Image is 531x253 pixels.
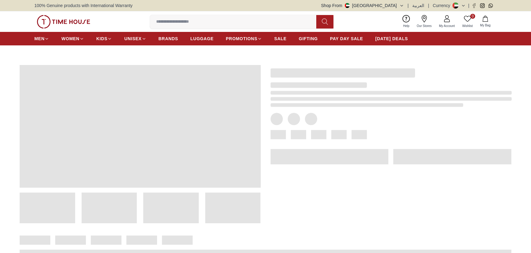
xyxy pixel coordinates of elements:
[428,2,429,9] span: |
[375,33,408,44] a: [DATE] DEALS
[480,3,485,8] a: Instagram
[470,14,475,19] span: 0
[124,33,146,44] a: UNISEX
[159,36,178,42] span: BRANDS
[330,36,363,42] span: PAY DAY SALE
[34,2,133,9] span: 100% Genuine products with International Warranty
[159,33,178,44] a: BRANDS
[226,36,257,42] span: PROMOTIONS
[96,33,112,44] a: KIDS
[476,14,494,29] button: My Bag
[468,2,469,9] span: |
[37,15,90,29] img: ...
[459,14,476,29] a: 0Wishlist
[399,14,413,29] a: Help
[345,3,350,8] img: United Arab Emirates
[96,36,107,42] span: KIDS
[433,2,453,9] div: Currency
[375,36,408,42] span: [DATE] DEALS
[226,33,262,44] a: PROMOTIONS
[437,24,457,28] span: My Account
[124,36,141,42] span: UNISEX
[61,33,84,44] a: WOMEN
[299,36,318,42] span: GIFTING
[478,23,493,28] span: My Bag
[413,14,435,29] a: Our Stores
[401,24,412,28] span: Help
[274,33,287,44] a: SALE
[321,2,404,9] button: Shop From[GEOGRAPHIC_DATA]
[472,3,476,8] a: Facebook
[34,36,44,42] span: MEN
[488,3,493,8] a: Whatsapp
[299,33,318,44] a: GIFTING
[330,33,363,44] a: PAY DAY SALE
[414,24,434,28] span: Our Stores
[190,36,214,42] span: LUGGAGE
[61,36,79,42] span: WOMEN
[412,2,424,9] button: العربية
[190,33,214,44] a: LUGGAGE
[460,24,475,28] span: Wishlist
[274,36,287,42] span: SALE
[408,2,409,9] span: |
[34,33,49,44] a: MEN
